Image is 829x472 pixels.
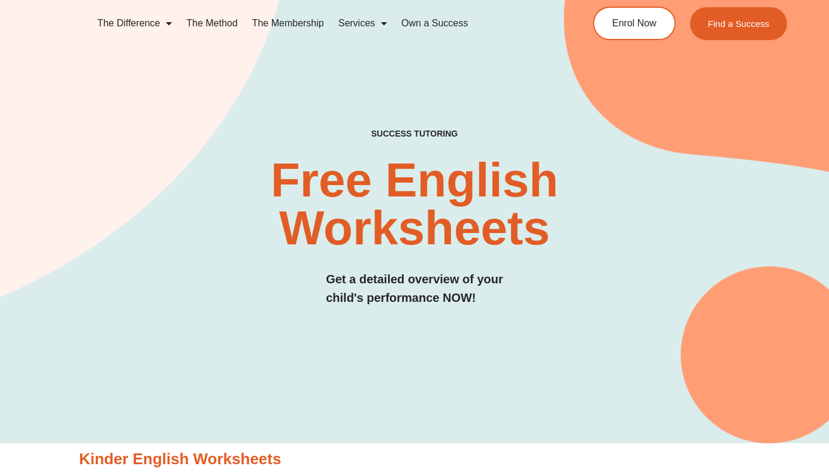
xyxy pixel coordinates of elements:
[168,156,661,252] h2: Free English Worksheets​
[690,7,788,40] a: Find a Success
[612,19,656,28] span: Enrol Now
[708,19,770,28] span: Find a Success
[304,129,525,139] h4: SUCCESS TUTORING​
[179,10,244,37] a: The Method
[90,10,550,37] nav: Menu
[79,449,750,470] h3: Kinder English Worksheets
[331,10,394,37] a: Services
[593,7,676,40] a: Enrol Now
[245,10,331,37] a: The Membership
[326,270,503,307] h3: Get a detailed overview of your child's performance NOW!
[394,10,475,37] a: Own a Success
[90,10,180,37] a: The Difference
